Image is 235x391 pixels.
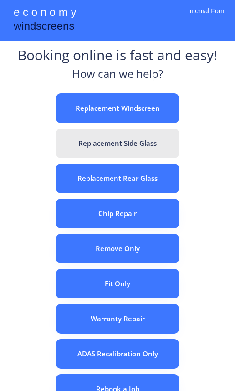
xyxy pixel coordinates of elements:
button: Remove Only [56,234,179,263]
div: How can we help? [72,66,163,87]
button: Replacement Rear Glass [56,164,179,193]
button: Chip Repair [56,199,179,228]
button: Fit Only [56,269,179,298]
div: Internal Form [188,7,226,27]
div: Booking online is fast and easy! [18,46,217,66]
div: e c o n o m y [14,5,76,22]
button: Warranty Repair [56,304,179,334]
div: windscreens [14,18,74,36]
button: Replacement Side Glass [56,129,179,158]
button: ADAS Recalibration Only [56,339,179,369]
button: Replacement Windscreen [56,93,179,123]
